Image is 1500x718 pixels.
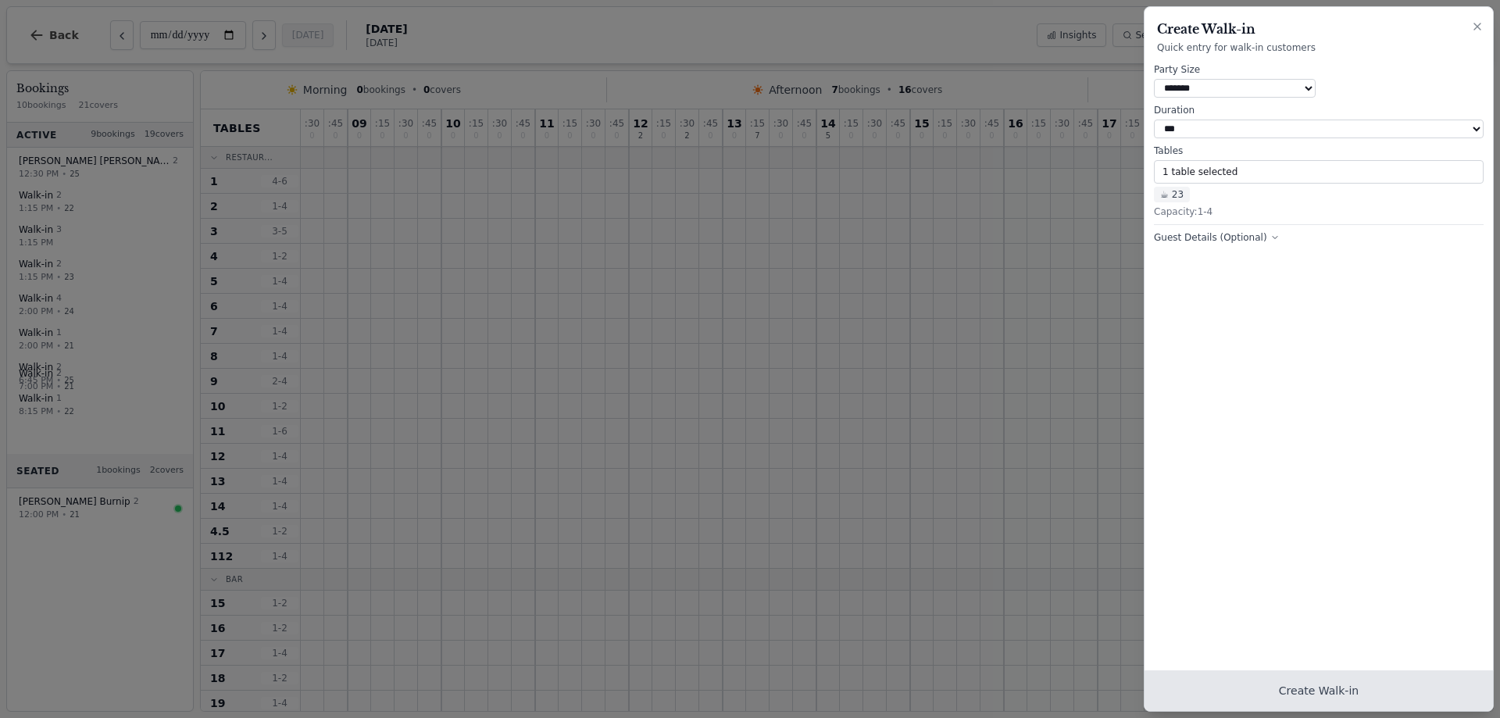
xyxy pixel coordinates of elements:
span: 23 [1154,187,1190,202]
label: Party Size [1154,63,1316,76]
button: 1 table selected [1154,160,1484,184]
label: Duration [1154,104,1484,116]
h2: Create Walk-in [1157,20,1480,38]
button: Guest Details (Optional) [1154,231,1280,244]
span: ☕ [1160,188,1169,201]
div: Capacity: 1 - 4 [1154,205,1484,218]
p: Quick entry for walk-in customers [1157,41,1480,54]
label: Tables [1154,145,1484,157]
button: Create Walk-in [1145,670,1493,711]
